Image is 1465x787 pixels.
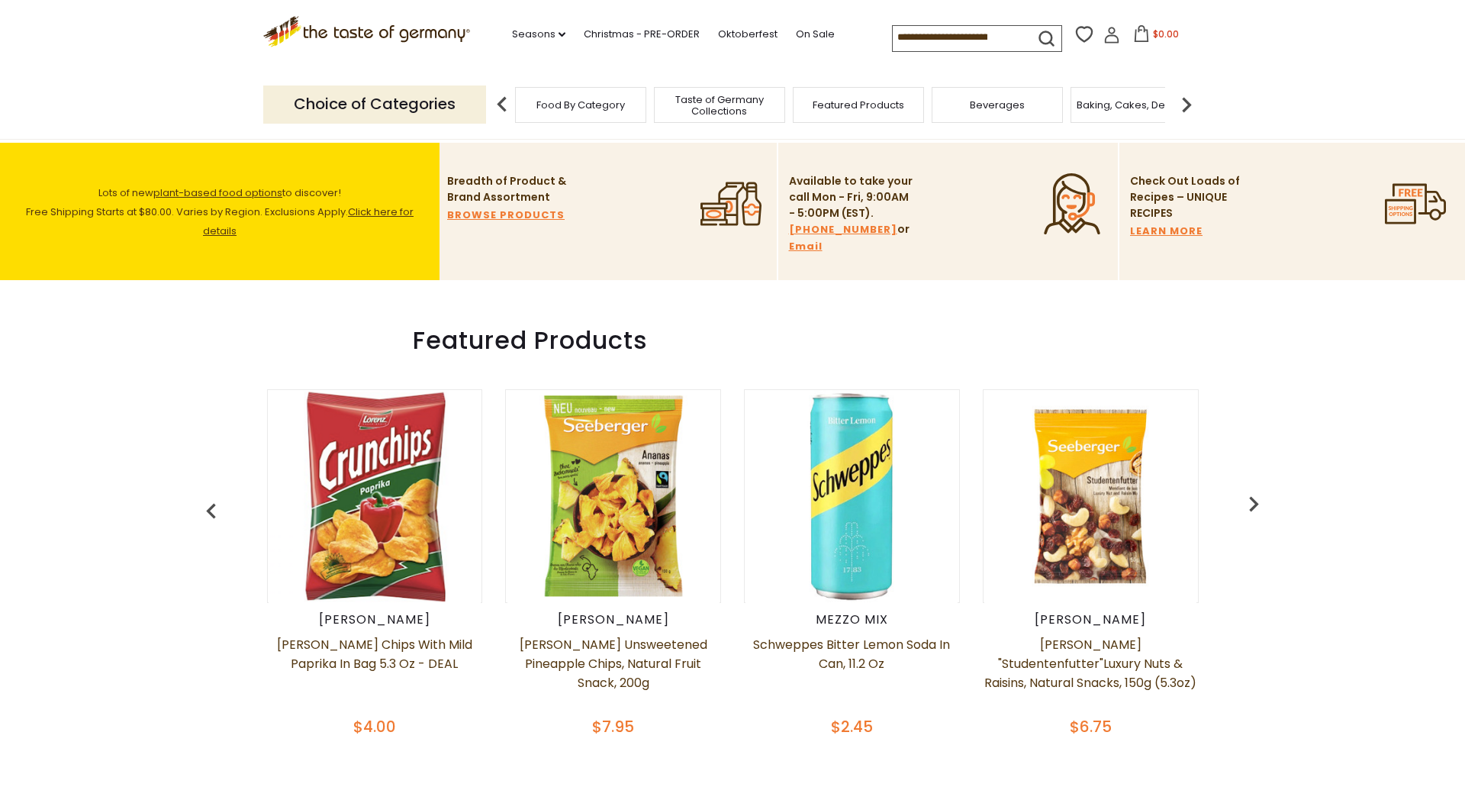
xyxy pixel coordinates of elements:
[984,390,1196,602] img: Seeberger
[813,99,904,111] a: Featured Products
[789,173,915,255] p: Available to take your call Mon - Fri, 9:00AM - 5:00PM (EST). or
[796,26,835,43] a: On Sale
[584,26,700,43] a: Christmas - PRE-ORDER
[744,635,960,711] a: Schweppes Bitter Lemon Soda in Can, 11.2 oz
[203,205,414,238] a: Click here for details
[1077,99,1195,111] a: Baking, Cakes, Desserts
[1171,89,1202,120] img: next arrow
[505,612,721,627] div: [PERSON_NAME]
[512,26,565,43] a: Seasons
[983,612,1199,627] div: [PERSON_NAME]
[789,238,823,255] a: Email
[744,715,960,738] div: $2.45
[1238,489,1269,519] img: previous arrow
[1123,25,1188,48] button: $0.00
[789,221,897,238] a: [PHONE_NUMBER]
[487,89,517,120] img: previous arrow
[153,185,282,200] a: plant-based food options
[505,715,721,738] div: $7.95
[970,99,1025,111] a: Beverages
[507,390,720,602] img: Seeberger Unsweetened Pineapple Chips, Natural Fruit Snack, 200g
[1130,173,1241,221] p: Check Out Loads of Recipes – UNIQUE RECIPES
[658,94,781,117] a: Taste of Germany Collections
[269,390,481,602] img: Lorenz Crunch Chips with Mild Paprika in Bag 5.3 oz - DEAL
[983,635,1199,711] a: [PERSON_NAME] "Studentenfutter"Luxury Nuts & Raisins, Natural Snacks, 150g (5.3oz)
[267,612,483,627] div: [PERSON_NAME]
[745,390,958,602] img: Schweppes Bitter Lemon Soda in Can, 11.2 oz
[744,612,960,627] div: Mezzo Mix
[536,99,625,111] a: Food By Category
[983,715,1199,738] div: $6.75
[267,715,483,738] div: $4.00
[505,635,721,711] a: [PERSON_NAME] Unsweetened Pineapple Chips, Natural Fruit Snack, 200g
[1153,27,1179,40] span: $0.00
[267,635,483,711] a: [PERSON_NAME] Chips with Mild Paprika in Bag 5.3 oz - DEAL
[26,185,414,238] span: Lots of new to discover! Free Shipping Starts at $80.00. Varies by Region. Exclusions Apply.
[447,173,573,205] p: Breadth of Product & Brand Assortment
[196,496,227,527] img: previous arrow
[718,26,778,43] a: Oktoberfest
[263,85,486,123] p: Choice of Categories
[447,207,565,224] a: BROWSE PRODUCTS
[1130,223,1203,240] a: LEARN MORE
